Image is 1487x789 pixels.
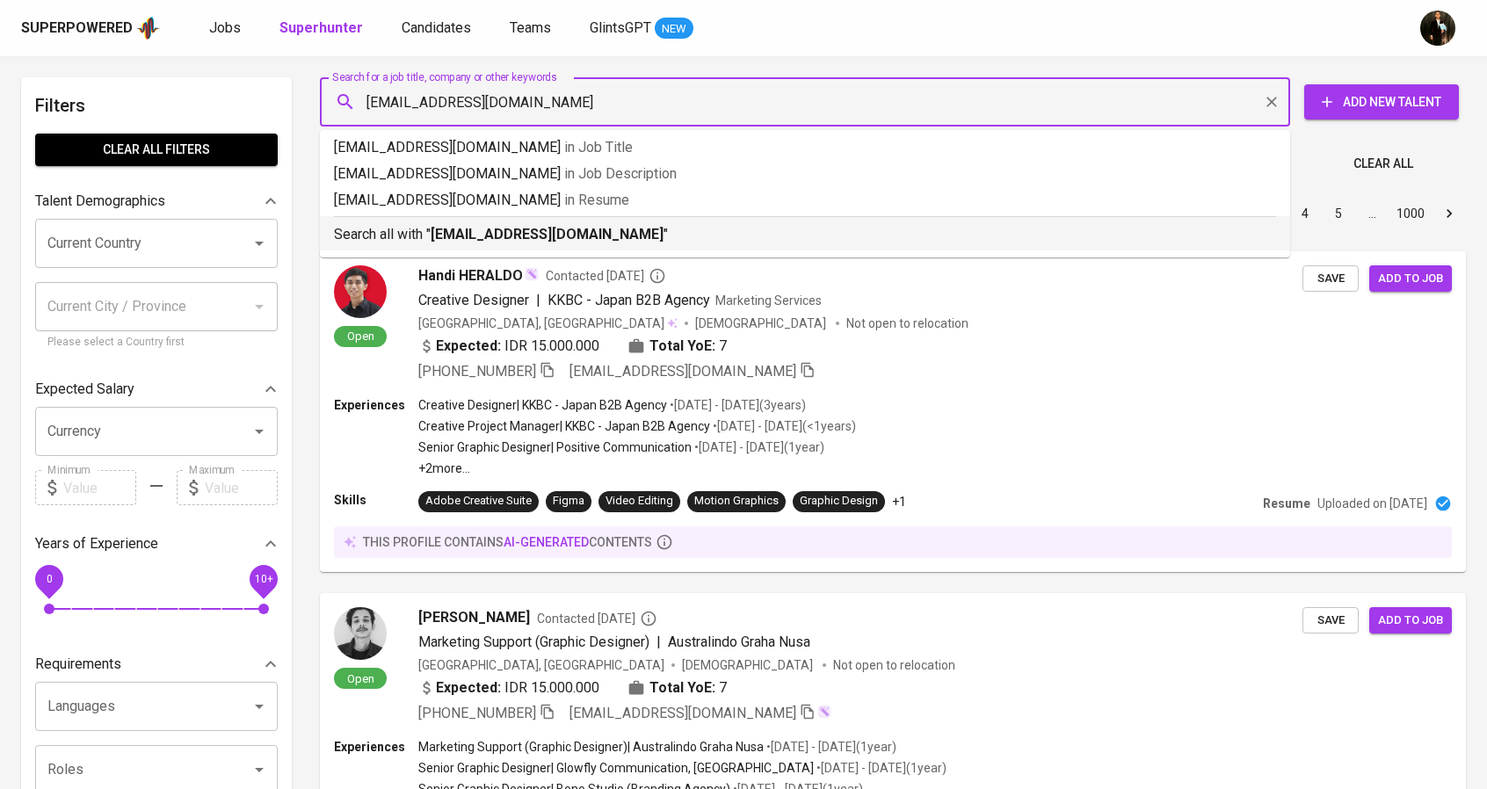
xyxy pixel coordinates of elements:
[569,363,796,380] span: [EMAIL_ADDRESS][DOMAIN_NAME]
[418,265,523,286] span: Handi HERALDO
[640,610,657,627] svg: By Batam recruiter
[1302,265,1359,293] button: Save
[656,632,661,653] span: |
[800,493,878,510] div: Graphic Design
[35,379,134,400] p: Expected Salary
[1369,265,1452,293] button: Add to job
[418,607,530,628] span: [PERSON_NAME]
[334,738,418,756] p: Experiences
[1420,11,1455,46] img: ridlo@glints.com
[418,315,678,332] div: [GEOGRAPHIC_DATA], [GEOGRAPHIC_DATA]
[279,19,363,36] b: Superhunter
[334,190,1276,211] p: [EMAIL_ADDRESS][DOMAIN_NAME]
[254,573,272,585] span: 10+
[649,677,715,699] b: Total YoE:
[340,329,381,344] span: Open
[590,19,651,36] span: GlintsGPT
[569,705,796,721] span: [EMAIL_ADDRESS][DOMAIN_NAME]
[334,396,418,414] p: Experiences
[606,493,673,510] div: Video Editing
[536,290,540,311] span: |
[1317,495,1427,512] p: Uploaded on [DATE]
[402,19,471,36] span: Candidates
[247,757,272,782] button: Open
[764,738,896,756] p: • [DATE] - [DATE] ( 1 year )
[1311,269,1350,289] span: Save
[510,18,555,40] a: Teams
[35,91,278,119] h6: Filters
[525,267,539,281] img: magic_wand.svg
[1263,495,1310,512] p: Resume
[1302,607,1359,634] button: Save
[334,163,1276,185] p: [EMAIL_ADDRESS][DOMAIN_NAME]
[892,493,906,510] p: +1
[1291,199,1319,228] button: Go to page 4
[537,610,657,627] span: Contacted [DATE]
[436,677,501,699] b: Expected:
[1318,91,1445,113] span: Add New Talent
[436,336,501,357] b: Expected:
[1311,611,1350,631] span: Save
[564,139,633,156] span: in Job Title
[833,656,955,674] p: Not open to relocation
[425,493,532,510] div: Adobe Creative Suite
[320,251,1466,572] a: OpenHandi HERALDOContacted [DATE]Creative Designer|KKBC - Japan B2B AgencyMarketing Services[GEOG...
[279,18,366,40] a: Superhunter
[209,18,244,40] a: Jobs
[817,705,831,719] img: magic_wand.svg
[1358,205,1386,222] div: …
[564,192,629,208] span: in Resume
[1378,269,1443,289] span: Add to job
[1435,199,1463,228] button: Go to next page
[21,15,160,41] a: Superpoweredapp logo
[710,417,856,435] p: • [DATE] - [DATE] ( <1 years )
[846,315,968,332] p: Not open to relocation
[649,336,715,357] b: Total YoE:
[510,19,551,36] span: Teams
[692,438,824,456] p: • [DATE] - [DATE] ( 1 year )
[46,573,52,585] span: 0
[668,633,810,650] span: Australindo Graha Nusa
[715,293,822,308] span: Marketing Services
[719,677,727,699] span: 7
[590,18,693,40] a: GlintsGPT NEW
[334,491,418,509] p: Skills
[553,493,584,510] div: Figma
[418,417,710,435] p: Creative Project Manager | KKBC - Japan B2B Agency
[1155,199,1466,228] nav: pagination navigation
[49,139,264,161] span: Clear All filters
[1259,90,1284,114] button: Clear
[205,470,278,505] input: Value
[418,738,764,756] p: Marketing Support (Graphic Designer) | Australindo Graha Nusa
[418,438,692,456] p: Senior Graphic Designer | Positive Communication
[418,292,529,308] span: Creative Designer
[418,363,536,380] span: [PHONE_NUMBER]
[47,334,265,351] p: Please select a Country first
[35,134,278,166] button: Clear All filters
[695,315,829,332] span: [DEMOGRAPHIC_DATA]
[136,15,160,41] img: app logo
[63,470,136,505] input: Value
[1304,84,1459,119] button: Add New Talent
[655,20,693,38] span: NEW
[35,184,278,219] div: Talent Demographics
[35,533,158,554] p: Years of Experience
[1378,611,1443,631] span: Add to job
[340,671,381,686] span: Open
[402,18,475,40] a: Candidates
[548,292,710,308] span: KKBC - Japan B2B Agency
[418,656,664,674] div: [GEOGRAPHIC_DATA], [GEOGRAPHIC_DATA]
[35,647,278,682] div: Requirements
[682,656,816,674] span: [DEMOGRAPHIC_DATA]
[35,654,121,675] p: Requirements
[546,267,666,285] span: Contacted [DATE]
[1369,607,1452,634] button: Add to job
[418,677,599,699] div: IDR 15.000.000
[247,694,272,719] button: Open
[418,705,536,721] span: [PHONE_NUMBER]
[814,759,947,777] p: • [DATE] - [DATE] ( 1 year )
[418,396,667,414] p: Creative Designer | KKBC - Japan B2B Agency
[35,372,278,407] div: Expected Salary
[35,191,165,212] p: Talent Demographics
[418,633,649,650] span: Marketing Support (Graphic Designer)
